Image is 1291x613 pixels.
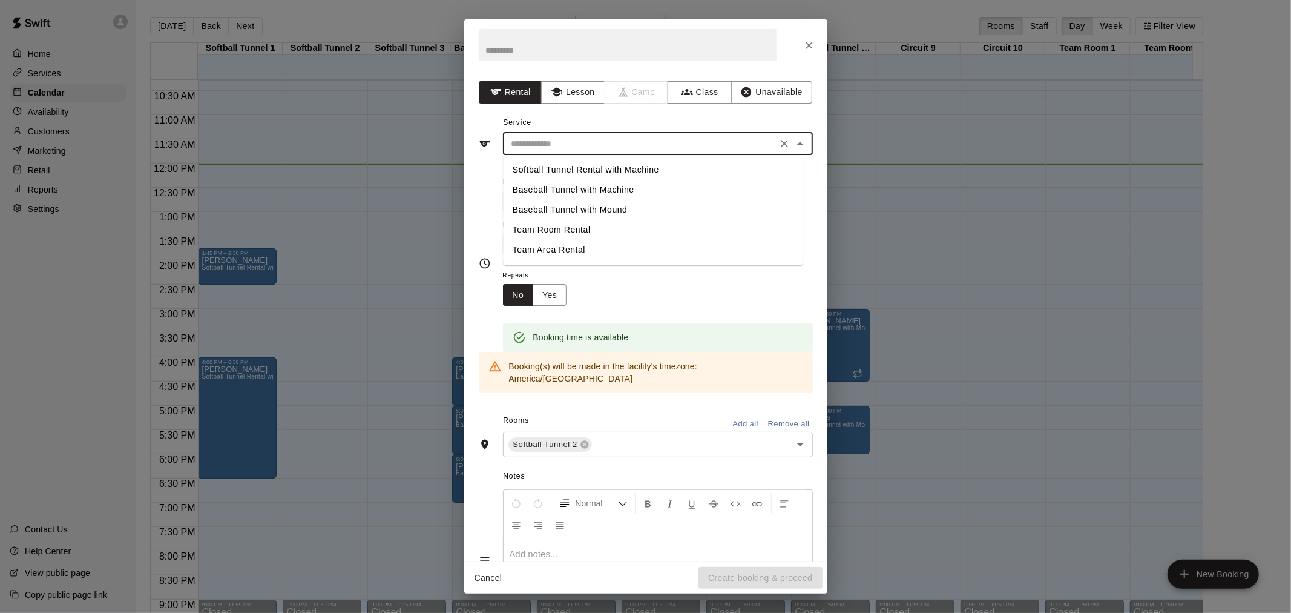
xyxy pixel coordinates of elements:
svg: Notes [479,554,491,566]
svg: Rooms [479,439,491,451]
button: Format Italics [660,492,680,514]
button: Left Align [774,492,795,514]
div: Booking(s) will be made in the facility's timezone: America/[GEOGRAPHIC_DATA] [509,356,803,389]
div: Softball Tunnel 2 [508,437,592,452]
button: Close [798,35,820,56]
button: Close [792,135,809,152]
button: Class [668,81,731,104]
button: Open [792,436,809,453]
button: Unavailable [731,81,812,104]
li: Softball Tunnel Rental with Machine [503,160,803,180]
button: Redo [528,492,548,514]
button: Rental [479,81,542,104]
button: Add all [726,415,765,434]
button: Yes [533,284,567,306]
button: Clear [776,135,793,152]
button: Insert Code [725,492,746,514]
span: Service [503,118,531,127]
span: Rooms [503,416,529,425]
button: Format Strikethrough [703,492,724,514]
span: Normal [576,497,618,509]
li: Team Room Rental [503,220,803,240]
span: Repeats [503,268,577,284]
button: No [503,284,534,306]
div: Booking time is available [533,326,629,348]
button: Lesson [541,81,605,104]
li: Baseball Tunnel with Mound [503,200,803,220]
button: Format Bold [638,492,659,514]
button: Remove all [765,415,813,434]
span: Notes [503,467,812,486]
span: Softball Tunnel 2 [508,439,582,451]
li: Baseball Tunnel with Machine [503,180,803,200]
svg: Service [479,138,491,150]
button: Right Align [528,514,548,536]
button: Center Align [506,514,527,536]
span: Camps can only be created in the Services page [605,81,669,104]
button: Formatting Options [554,492,632,514]
button: Justify Align [550,514,570,536]
button: Format Underline [682,492,702,514]
button: Undo [506,492,527,514]
li: Team Area Rental [503,240,803,260]
div: outlined button group [503,284,567,306]
button: Cancel [469,567,508,589]
button: Insert Link [747,492,767,514]
svg: Timing [479,257,491,270]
